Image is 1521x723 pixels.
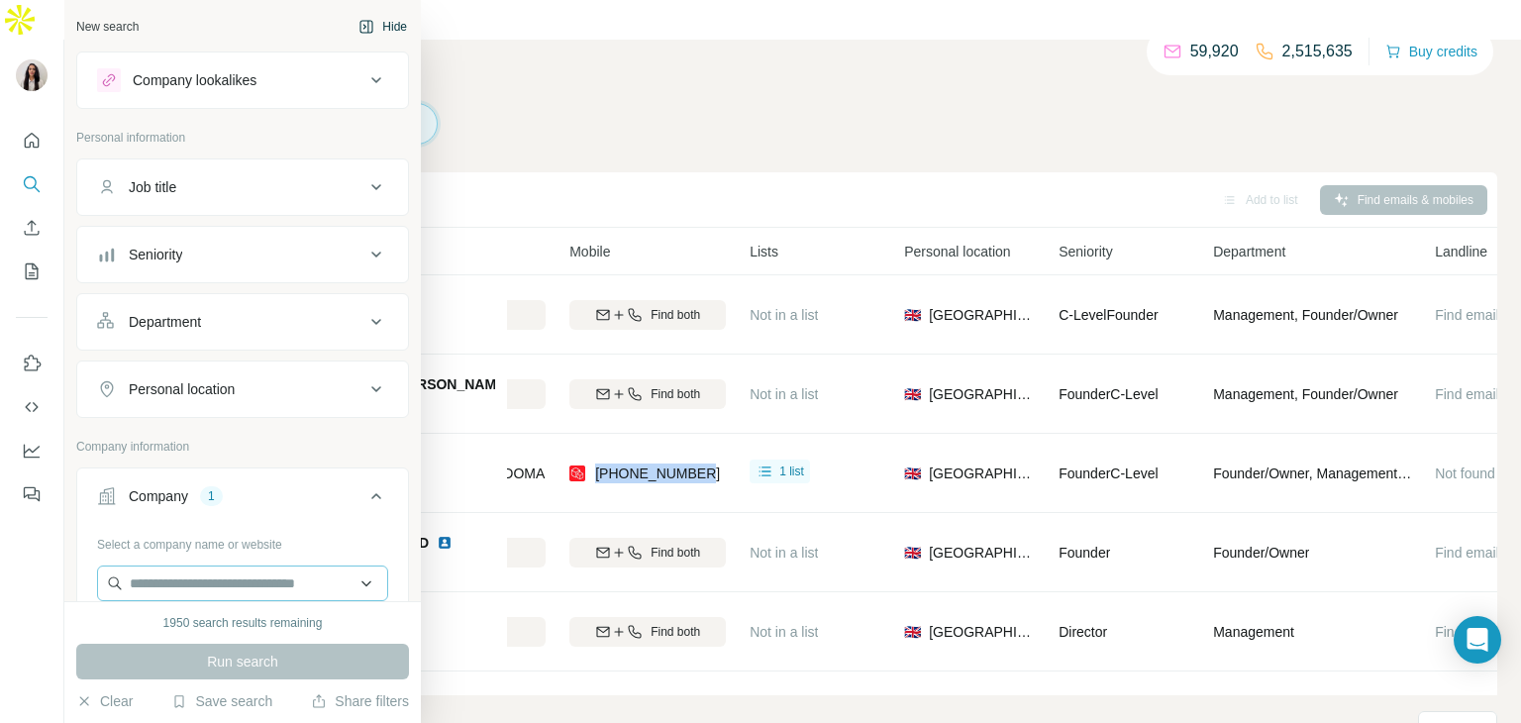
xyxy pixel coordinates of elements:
button: Clear [76,691,133,711]
div: Company [129,486,188,506]
span: [GEOGRAPHIC_DATA] [929,543,1035,563]
span: Founder [1059,545,1110,561]
span: [GEOGRAPHIC_DATA] [929,305,1035,325]
h4: Search [172,63,1497,91]
span: Not in a list [750,545,818,561]
button: Feedback [16,476,48,512]
button: Find both [569,379,726,409]
span: [GEOGRAPHIC_DATA] [929,464,1035,483]
div: Company lookalikes [133,70,256,90]
div: New search [76,18,139,36]
span: Management [1213,622,1294,642]
span: Not in a list [750,386,818,402]
button: Company1 [77,472,408,528]
span: Not in a list [750,307,818,323]
span: Find both [651,544,700,562]
span: 1 list [779,463,804,480]
span: Find both [651,306,700,324]
button: Seniority [77,231,408,278]
button: Company lookalikes [77,56,408,104]
span: Founder C-Level [1059,386,1158,402]
span: Mobile [569,242,610,261]
span: Founder/Owner [1213,543,1309,563]
span: Find both [651,623,700,641]
span: 🇬🇧 [904,622,921,642]
span: Not found [1435,465,1495,481]
span: Founder/Owner, Management, R&D [1213,464,1411,483]
span: 🇬🇧 [904,305,921,325]
p: 59,920 [1190,40,1239,63]
span: [GEOGRAPHIC_DATA] [929,384,1035,404]
p: Personal information [76,129,409,147]
button: My lists [16,254,48,289]
span: C-Level Founder [1059,307,1158,323]
div: Personal location [129,379,235,399]
span: [PHONE_NUMBER] [595,465,720,481]
div: Seniority [129,245,182,264]
span: Management, Founder/Owner [1213,384,1398,404]
button: Find both [569,538,726,568]
span: Personal location [904,242,1010,261]
button: Quick start [16,123,48,158]
div: Department [129,312,201,332]
span: Founder C-Level [1059,465,1158,481]
button: Personal location [77,365,408,413]
button: Find both [569,300,726,330]
img: provider prospeo logo [569,464,585,483]
span: Find both [651,385,700,403]
div: Select a company name or website [97,528,388,554]
span: Department [1213,242,1285,261]
button: Use Surfe on LinkedIn [16,346,48,381]
img: LinkedIn logo [437,535,453,551]
img: Avatar [16,59,48,91]
p: Company information [76,438,409,456]
span: 🇬🇧 [904,464,921,483]
span: Management, Founder/Owner [1213,305,1398,325]
p: 2,515,635 [1282,40,1353,63]
button: Job title [77,163,408,211]
span: Seniority [1059,242,1112,261]
div: Job title [129,177,176,197]
button: Save search [171,691,272,711]
button: Use Surfe API [16,389,48,425]
button: Search [16,166,48,202]
button: Enrich CSV [16,210,48,246]
button: Department [77,298,408,346]
span: Lists [750,242,778,261]
button: Dashboard [16,433,48,468]
div: 1 [200,487,223,505]
span: Landline [1435,242,1487,261]
span: Not in a list [750,624,818,640]
button: Share filters [311,691,409,711]
span: 🇬🇧 [904,543,921,563]
div: Open Intercom Messenger [1454,616,1501,664]
button: Find both [569,617,726,647]
span: [GEOGRAPHIC_DATA] [929,622,1035,642]
button: Hide [345,12,421,42]
div: 1950 search results remaining [163,614,323,632]
span: 🇬🇧 [904,384,921,404]
button: Buy credits [1385,38,1477,65]
span: Director [1059,624,1107,640]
